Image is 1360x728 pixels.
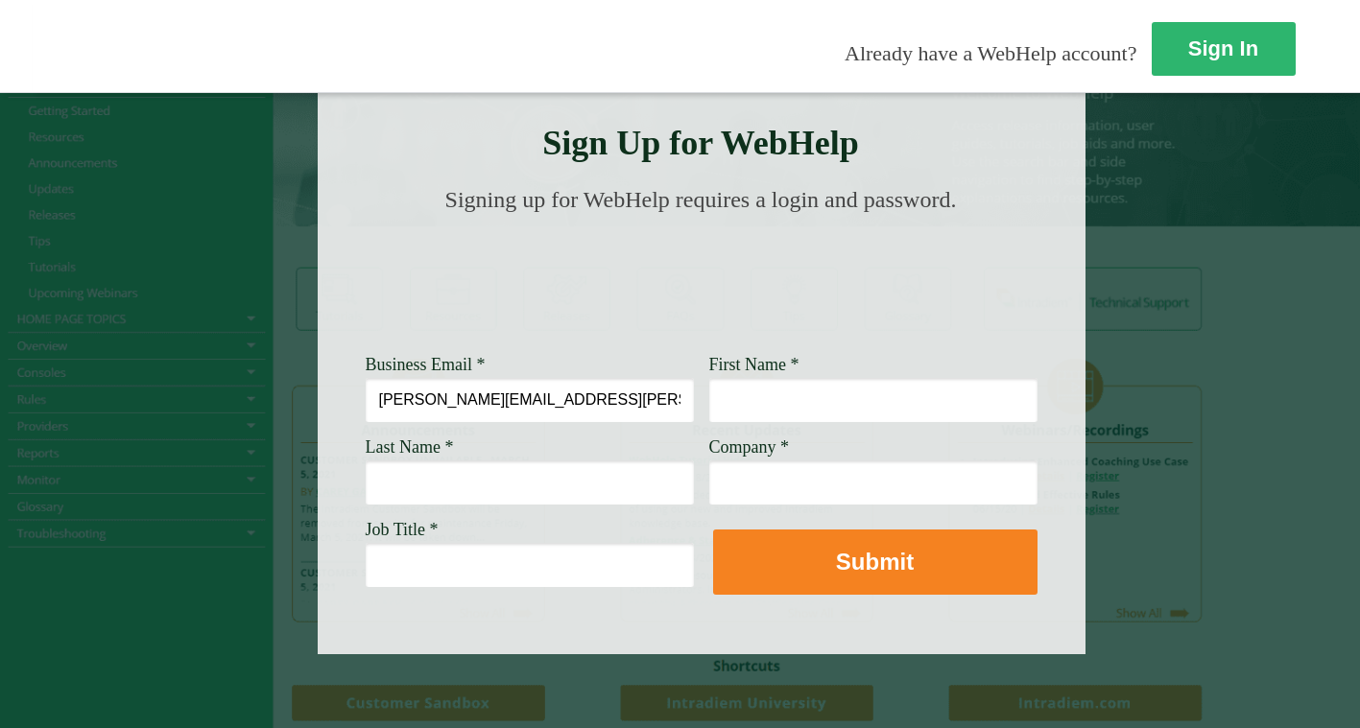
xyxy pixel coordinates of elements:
strong: Sign In [1188,36,1258,60]
span: Company * [709,437,790,457]
a: Sign In [1152,22,1296,76]
button: Submit [713,529,1038,595]
img: Need Credentials? Sign up below. Have Credentials? Use the sign-in button. [377,232,1026,328]
span: Business Email * [366,355,486,374]
strong: Submit [836,549,914,575]
strong: Sign Up for WebHelp [542,124,859,162]
span: Signing up for WebHelp requires a login and password. [445,187,957,212]
span: Job Title * [366,520,439,539]
span: Already have a WebHelp account? [845,41,1136,65]
span: Last Name * [366,437,454,457]
span: First Name * [709,355,799,374]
